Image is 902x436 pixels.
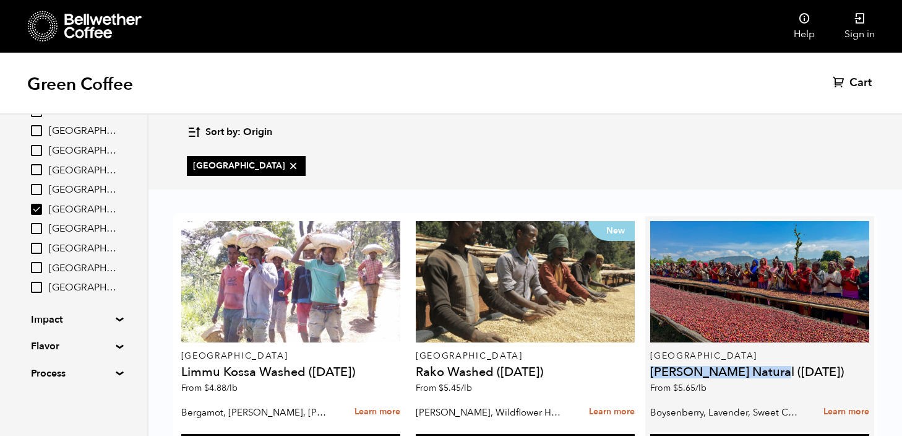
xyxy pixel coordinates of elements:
span: /lb [695,382,707,394]
span: [GEOGRAPHIC_DATA] [49,281,117,295]
input: [GEOGRAPHIC_DATA] [31,243,42,254]
input: [GEOGRAPHIC_DATA] [31,223,42,234]
input: [GEOGRAPHIC_DATA] [31,282,42,293]
bdi: 5.45 [439,382,472,394]
a: New [416,221,635,342]
h4: Limmu Kossa Washed ([DATE]) [181,366,400,378]
p: [GEOGRAPHIC_DATA] [181,352,400,360]
p: Bergamot, [PERSON_NAME], [PERSON_NAME] [181,403,330,422]
input: [GEOGRAPHIC_DATA] [31,184,42,195]
span: [GEOGRAPHIC_DATA] [49,164,117,178]
h4: Rako Washed ([DATE]) [416,366,635,378]
summary: Impact [31,312,116,327]
span: /lb [461,382,472,394]
span: [GEOGRAPHIC_DATA] [49,124,117,138]
span: [GEOGRAPHIC_DATA] [49,242,117,256]
summary: Flavor [31,339,116,354]
p: New [588,221,635,241]
a: Learn more [589,399,635,425]
input: [GEOGRAPHIC_DATA] [31,125,42,136]
span: [GEOGRAPHIC_DATA] [49,222,117,236]
p: [GEOGRAPHIC_DATA] [416,352,635,360]
input: [GEOGRAPHIC_DATA] [31,204,42,215]
input: [GEOGRAPHIC_DATA] [31,145,42,156]
button: Sort by: Origin [187,118,272,147]
p: [PERSON_NAME], Wildflower Honey, Black Tea [416,403,565,422]
a: Cart [833,76,875,90]
p: Boysenberry, Lavender, Sweet Cream [650,403,799,422]
input: [GEOGRAPHIC_DATA] [31,164,42,175]
span: $ [439,382,444,394]
input: [GEOGRAPHIC_DATA] [31,262,42,273]
span: [GEOGRAPHIC_DATA] [49,144,117,158]
h1: Green Coffee [27,73,133,95]
summary: Process [31,366,116,381]
h4: [PERSON_NAME] Natural ([DATE]) [650,366,869,378]
a: Learn more [823,399,869,425]
span: From [181,382,238,394]
span: [GEOGRAPHIC_DATA] [49,262,117,276]
span: /lb [226,382,238,394]
span: $ [204,382,209,394]
span: Cart [849,76,872,90]
span: From [416,382,472,394]
bdi: 4.88 [204,382,238,394]
span: [GEOGRAPHIC_DATA] [49,203,117,217]
span: Sort by: Origin [205,126,272,139]
bdi: 5.65 [673,382,707,394]
a: Learn more [354,399,400,425]
span: From [650,382,707,394]
span: [GEOGRAPHIC_DATA] [193,160,299,172]
p: [GEOGRAPHIC_DATA] [650,352,869,360]
span: $ [673,382,678,394]
span: [GEOGRAPHIC_DATA] [49,183,117,197]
